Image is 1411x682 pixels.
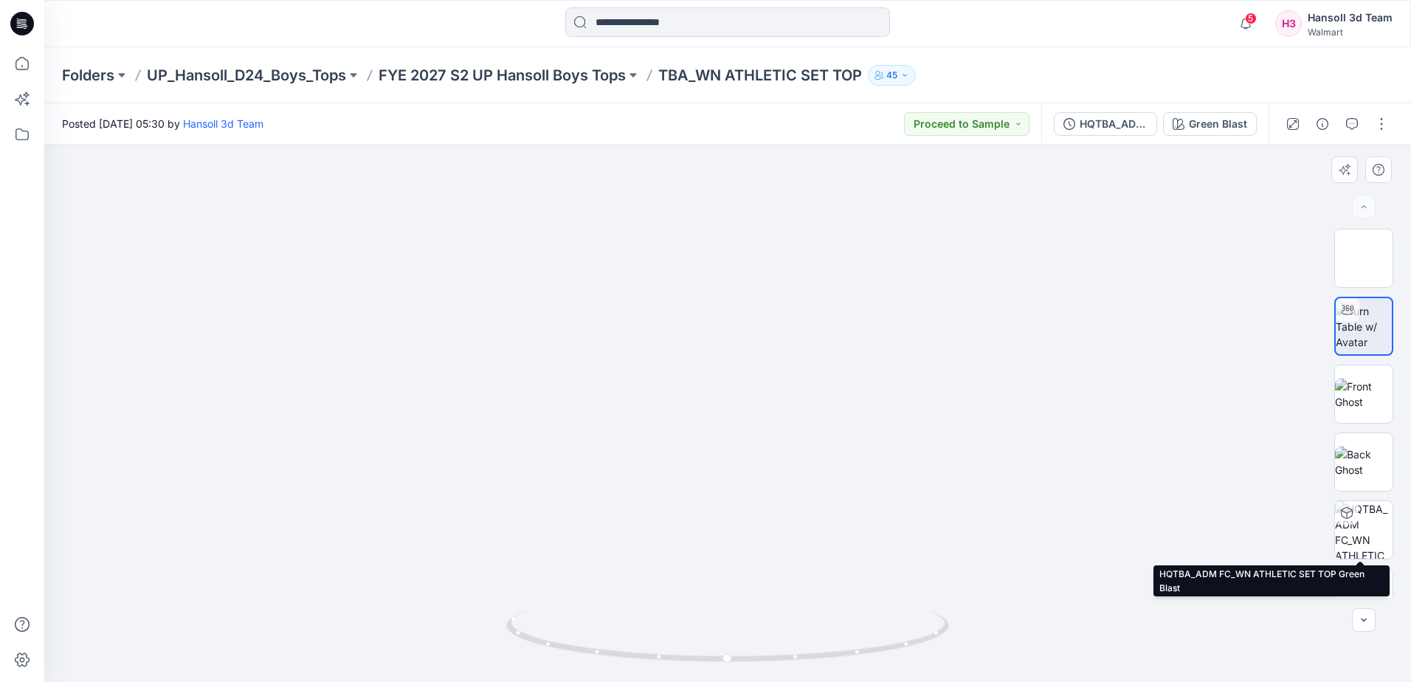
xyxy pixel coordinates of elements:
[183,117,263,130] a: Hansoll 3d Team
[1336,303,1392,350] img: Turn Table w/ Avatar
[1080,116,1148,132] div: HQTBA_ADM FC_WN ATHLETIC SET TOP
[1311,112,1334,136] button: Details
[868,65,916,86] button: 45
[379,65,626,86] a: FYE 2027 S2 UP Hansoll Boys Tops
[1054,112,1157,136] button: HQTBA_ADM FC_WN ATHLETIC SET TOP
[886,67,897,83] p: 45
[1245,13,1257,24] span: 5
[1308,9,1393,27] div: Hansoll 3d Team
[658,65,862,86] p: TBA_WN ATHLETIC SET TOP
[1275,10,1302,37] div: H3
[147,65,346,86] a: UP_Hansoll_D24_Boys_Tops
[1163,112,1257,136] button: Green Blast
[62,65,114,86] a: Folders
[1335,447,1393,478] img: Back Ghost
[62,116,263,131] span: Posted [DATE] 05:30 by
[1308,27,1393,38] div: Walmart
[1335,379,1393,410] img: Front Ghost
[1335,501,1393,559] img: HQTBA_ADM FC_WN ATHLETIC SET TOP Green Blast
[1189,116,1247,132] div: Green Blast
[1335,582,1393,613] img: All colorways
